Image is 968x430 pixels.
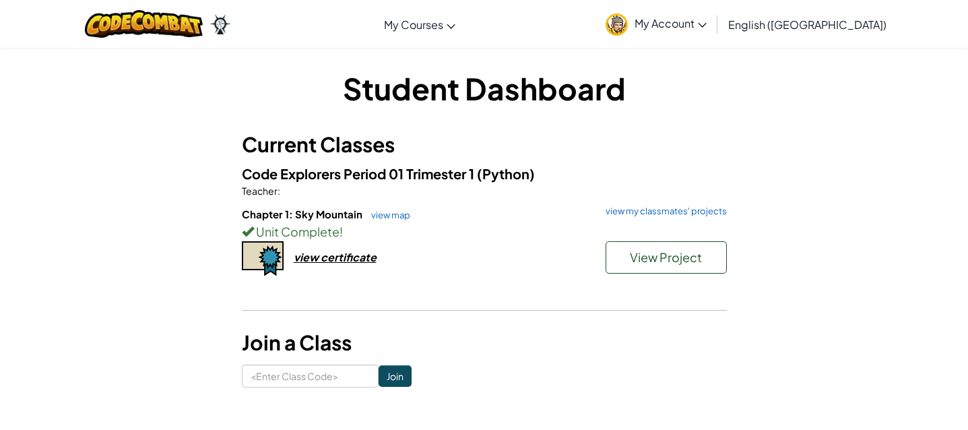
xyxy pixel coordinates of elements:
span: View Project [630,249,702,265]
span: : [278,185,280,197]
span: Teacher [242,185,278,197]
span: Unit Complete [254,224,340,239]
h1: Student Dashboard [242,67,727,109]
div: view certificate [294,250,377,264]
button: View Project [606,241,727,274]
img: Ozaria [209,14,231,34]
a: My Courses [377,6,462,42]
a: English ([GEOGRAPHIC_DATA]) [721,6,893,42]
span: Chapter 1: Sky Mountain [242,208,364,220]
span: (Python) [477,165,535,182]
span: ! [340,224,343,239]
span: My Courses [384,18,443,32]
span: My Account [635,16,707,30]
a: view certificate [242,250,377,264]
span: Code Explorers Period 01 Trimester 1 [242,165,477,182]
input: Join [379,365,412,387]
a: My Account [599,3,713,45]
img: certificate-icon.png [242,241,284,276]
h3: Join a Class [242,328,727,358]
a: view map [364,210,410,220]
h3: Current Classes [242,129,727,160]
img: avatar [606,13,628,36]
img: CodeCombat logo [85,10,203,38]
input: <Enter Class Code> [242,365,379,388]
a: view my classmates' projects [599,207,727,216]
span: English ([GEOGRAPHIC_DATA]) [728,18,886,32]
